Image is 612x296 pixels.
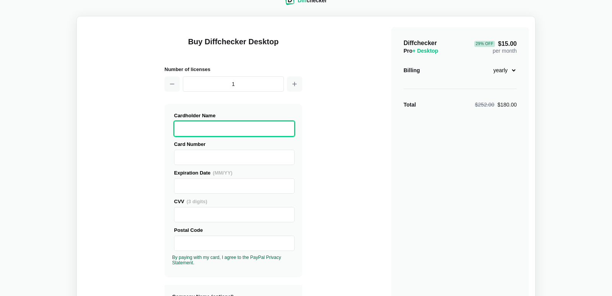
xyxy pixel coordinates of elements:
[412,48,438,54] span: + Desktop
[177,207,291,222] iframe: Secure Credit Card Frame - CVV
[177,150,291,165] iframe: Secure Credit Card Frame - Credit Card Number
[164,36,302,56] h1: Buy Diffchecker Desktop
[164,65,302,73] h2: Number of licenses
[475,101,517,108] div: $180.00
[172,255,281,265] a: By paying with my card, I agree to the PayPal Privacy Statement.
[174,197,295,205] div: CVV
[474,41,517,47] span: $15.00
[475,102,495,108] span: $252.00
[474,39,517,55] div: per month
[177,236,291,251] iframe: Secure Credit Card Frame - Postal Code
[174,169,295,177] div: Expiration Date
[187,199,207,204] span: (3 digits)
[183,76,284,92] input: 1
[174,226,295,234] div: Postal Code
[213,170,232,176] span: (MM/YY)
[177,179,291,193] iframe: Secure Credit Card Frame - Expiration Date
[174,112,295,120] div: Cardholder Name
[404,66,420,74] div: Billing
[404,102,416,108] strong: Total
[404,48,438,54] span: Pro
[474,41,495,47] div: 29 % Off
[177,121,291,136] iframe: Secure Credit Card Frame - Cardholder Name
[174,140,295,148] div: Card Number
[404,40,437,46] span: Diffchecker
